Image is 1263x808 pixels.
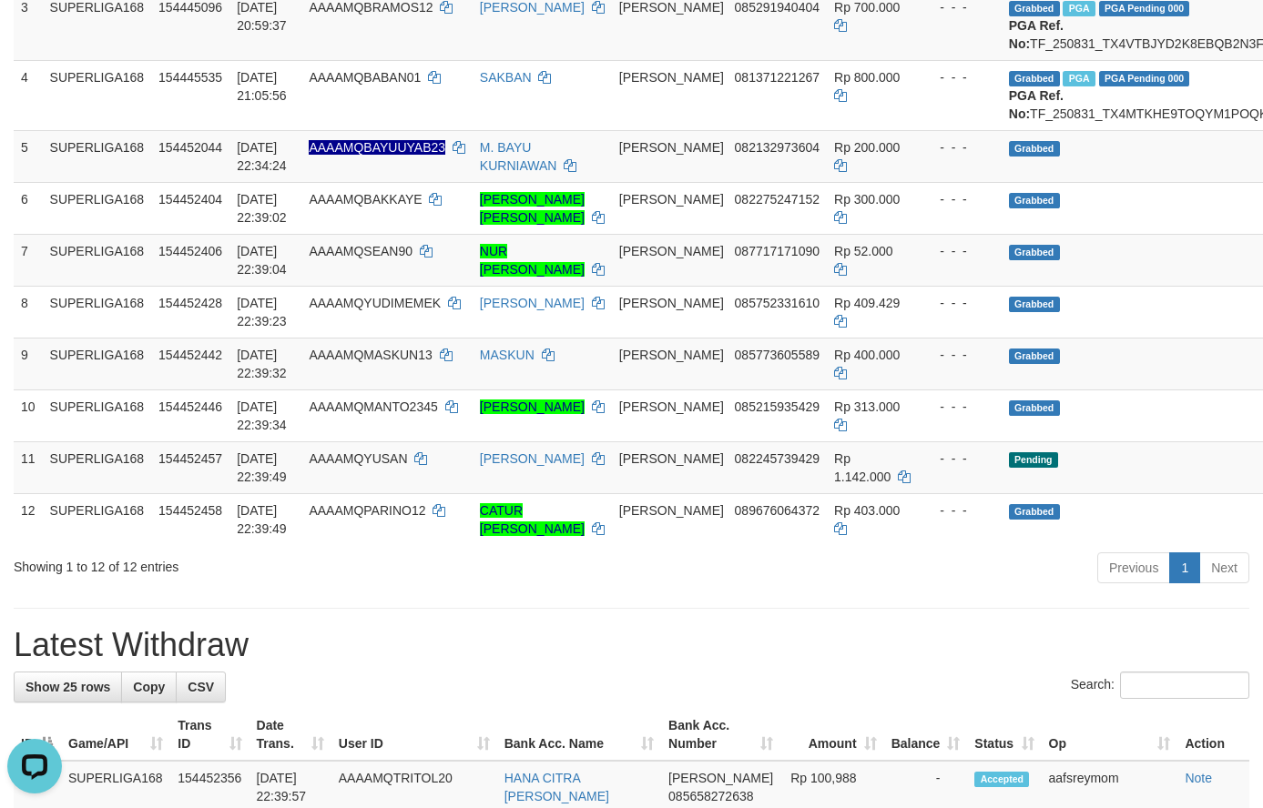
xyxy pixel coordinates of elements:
div: - - - [925,242,994,260]
span: Pending [1009,452,1058,468]
b: PGA Ref. No: [1009,18,1064,51]
b: PGA Ref. No: [1009,88,1064,121]
div: - - - [925,398,994,416]
span: Marked by aafheankoy [1063,71,1095,86]
td: SUPERLIGA168 [43,130,152,182]
button: Open LiveChat chat widget [7,7,62,62]
a: MASKUN [480,348,535,362]
td: 11 [14,441,43,493]
td: 4 [14,60,43,130]
span: 154445535 [158,70,222,85]
td: 7 [14,234,43,286]
span: [PERSON_NAME] [619,70,724,85]
th: Action [1177,709,1249,761]
span: [DATE] 22:39:02 [237,192,287,225]
td: SUPERLIGA168 [43,234,152,286]
label: Search: [1071,672,1249,699]
td: SUPERLIGA168 [43,182,152,234]
span: [PERSON_NAME] [619,399,724,414]
span: Show 25 rows [25,680,110,694]
h1: Latest Withdraw [14,627,1249,663]
span: Copy 085752331610 to clipboard [735,296,820,310]
span: 154452428 [158,296,222,310]
div: Showing 1 to 12 of 12 entries [14,550,513,576]
span: Rp 400.000 [834,348,900,362]
span: Rp 200.000 [834,140,900,155]
span: Grabbed [1009,400,1060,416]
a: Next [1199,552,1249,583]
span: Copy 082132973604 to clipboard [735,140,820,155]
span: Grabbed [1009,504,1060,520]
span: [PERSON_NAME] [619,296,724,310]
span: AAAAMQMANTO2345 [309,399,437,414]
span: Marked by aafheankoy [1063,1,1095,16]
span: Rp 800.000 [834,70,900,85]
span: Grabbed [1009,141,1060,157]
a: [PERSON_NAME] [480,451,585,466]
td: 12 [14,493,43,545]
span: [DATE] 22:39:49 [237,503,287,536]
div: - - - [925,501,994,520]
a: HANA CITRA [PERSON_NAME] [504,771,609,803]
span: [DATE] 21:05:56 [237,70,287,103]
span: 154452044 [158,140,222,155]
span: [PERSON_NAME] [619,348,724,362]
a: [PERSON_NAME] [480,296,585,310]
span: Copy [133,680,165,694]
span: AAAAMQYUDIMEMEK [309,296,441,310]
td: 10 [14,389,43,441]
span: Rp 403.000 [834,503,900,518]
a: M. BAYU KURNIAWAN [480,140,557,173]
th: Balance: activate to sort column ascending [884,709,968,761]
span: Accepted [974,772,1029,787]
td: 8 [14,286,43,338]
span: Rp 409.429 [834,296,900,310]
span: PGA Pending [1099,71,1190,86]
span: 154452404 [158,192,222,207]
a: [PERSON_NAME] [480,399,585,414]
td: 6 [14,182,43,234]
span: [DATE] 22:39:23 [237,296,287,328]
span: [DATE] 22:39:49 [237,451,287,484]
span: AAAAMQSEAN90 [309,244,413,258]
span: [PERSON_NAME] [619,192,724,207]
a: CATUR [PERSON_NAME] [480,503,585,536]
th: ID: activate to sort column descending [14,709,61,761]
th: Trans ID: activate to sort column ascending [170,709,249,761]
span: Copy 082275247152 to clipboard [735,192,820,207]
span: [DATE] 22:39:04 [237,244,287,277]
span: 154452406 [158,244,222,258]
td: SUPERLIGA168 [43,338,152,389]
span: AAAAMQMASKUN13 [309,348,432,362]
span: AAAAMQYUSAN [309,451,407,466]
th: Amount: activate to sort column ascending [780,709,883,761]
span: 154452457 [158,451,222,466]
a: Copy [121,672,177,702]
span: 154452458 [158,503,222,518]
span: Grabbed [1009,1,1060,16]
td: 9 [14,338,43,389]
input: Search: [1120,672,1249,699]
td: SUPERLIGA168 [43,441,152,493]
a: 1 [1169,552,1200,583]
span: Nama rekening ada tanda titik/strip, harap diedit [309,140,445,155]
div: - - - [925,190,994,208]
th: User ID: activate to sort column ascending [331,709,497,761]
span: [DATE] 22:34:24 [237,140,287,173]
td: 5 [14,130,43,182]
div: - - - [925,449,994,468]
th: Status: activate to sort column ascending [967,709,1041,761]
th: Game/API: activate to sort column ascending [61,709,170,761]
span: Copy 082245739429 to clipboard [735,451,820,466]
span: [PERSON_NAME] [668,771,773,785]
a: Show 25 rows [14,672,122,702]
span: PGA Pending [1099,1,1190,16]
div: - - - [925,138,994,157]
span: Copy 085215935429 to clipboard [735,399,820,414]
span: Grabbed [1009,193,1060,208]
span: Copy 085658272638 to clipboard [668,789,753,803]
td: SUPERLIGA168 [43,389,152,441]
a: Note [1185,771,1212,785]
th: Bank Acc. Number: activate to sort column ascending [661,709,780,761]
span: Grabbed [1009,297,1060,312]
